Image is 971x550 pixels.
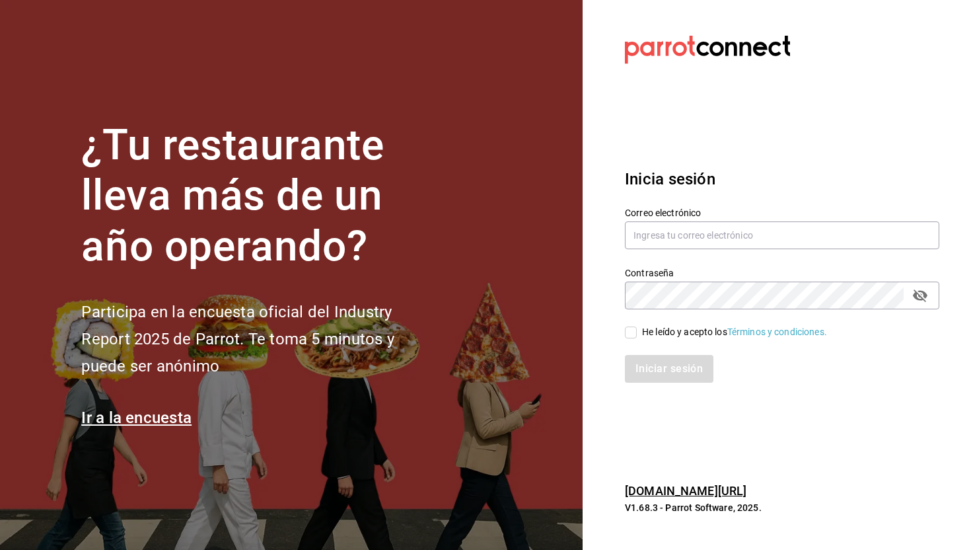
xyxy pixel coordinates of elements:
button: passwordField [909,284,931,307]
h2: Participa en la encuesta oficial del Industry Report 2025 de Parrot. Te toma 5 minutos y puede se... [81,299,438,379]
p: V1.68.3 - Parrot Software, 2025. [625,501,939,514]
a: [DOMAIN_NAME][URL] [625,484,746,498]
div: He leído y acepto los [642,325,827,339]
h3: Inicia sesión [625,167,939,191]
a: Términos y condiciones. [727,327,827,337]
label: Correo electrónico [625,208,939,217]
h1: ¿Tu restaurante lleva más de un año operando? [81,120,438,272]
label: Contraseña [625,268,939,277]
a: Ir a la encuesta [81,409,192,427]
input: Ingresa tu correo electrónico [625,221,939,249]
